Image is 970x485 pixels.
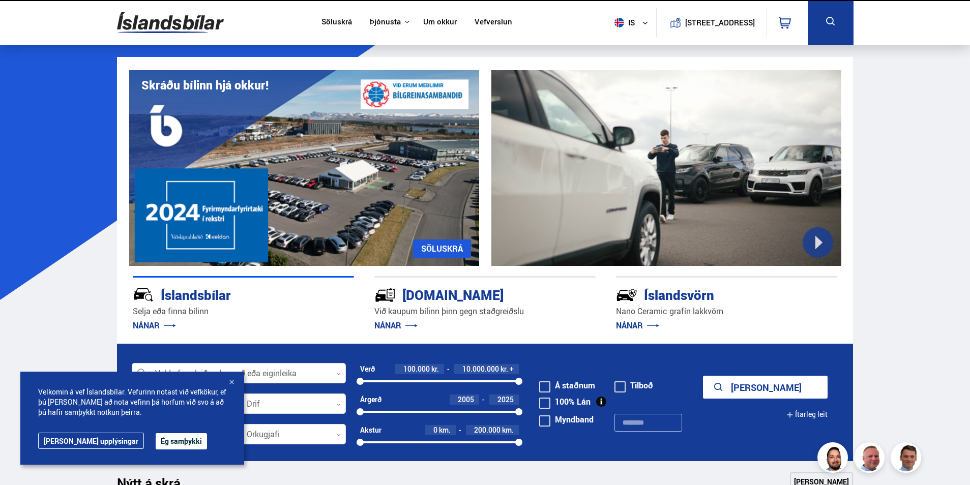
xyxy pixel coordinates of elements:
[616,284,637,306] img: -Svtn6bYgwAsiwNX.svg
[413,239,471,258] a: SÖLUSKRÁ
[141,78,269,92] h1: Skráðu bílinn hjá okkur!
[133,306,354,317] p: Selja eða finna bílinn
[133,285,318,303] div: Íslandsbílar
[616,285,801,303] div: Íslandsvörn
[497,395,514,404] span: 2025
[129,70,479,266] img: eKx6w-_Home_640_.png
[662,8,760,37] a: [STREET_ADDRESS]
[510,365,514,373] span: +
[374,285,560,303] div: [DOMAIN_NAME]
[431,365,439,373] span: kr.
[360,396,381,404] div: Árgerð
[370,17,401,27] button: Þjónusta
[38,433,144,449] a: [PERSON_NAME] upplýsingar
[892,444,923,474] img: FbJEzSuNWCJXmdc-.webp
[38,387,226,417] span: Velkomin á vef Íslandsbílar. Vefurinn notast við vefkökur, ef þú [PERSON_NAME] að nota vefinn þá ...
[156,433,207,449] button: Ég samþykki
[403,364,430,374] span: 100.000
[786,403,828,426] button: Ítarleg leit
[462,364,499,374] span: 10.000.000
[539,398,591,406] label: 100% Lán
[474,425,501,435] span: 200.000
[614,381,653,389] label: Tilboð
[360,365,375,373] div: Verð
[703,376,828,399] button: [PERSON_NAME]
[133,284,154,306] img: JRvxyua_JYH6wB4c.svg
[501,365,508,373] span: kr.
[539,381,595,389] label: Á staðnum
[439,426,451,434] span: km.
[458,395,474,404] span: 2005
[133,320,176,331] a: NÁNAR
[539,415,594,423] label: Myndband
[819,444,849,474] img: nhp88E3Fdnt1Opn2.png
[374,284,396,306] img: tr5P-W3DuiFaO7aO.svg
[689,18,751,27] button: [STREET_ADDRESS]
[374,306,596,317] p: Við kaupum bílinn þinn gegn staðgreiðslu
[502,426,514,434] span: km.
[616,306,837,317] p: Nano Ceramic grafín lakkvörn
[614,18,624,27] img: svg+xml;base64,PHN2ZyB4bWxucz0iaHR0cDovL3d3dy53My5vcmcvMjAwMC9zdmciIHdpZHRoPSI1MTIiIGhlaWdodD0iNT...
[321,17,352,28] a: Söluskrá
[423,17,457,28] a: Um okkur
[610,8,656,38] button: is
[616,320,659,331] a: NÁNAR
[856,444,886,474] img: siFngHWaQ9KaOqBr.png
[610,18,636,27] span: is
[433,425,437,435] span: 0
[360,426,381,434] div: Akstur
[374,320,418,331] a: NÁNAR
[475,17,512,28] a: Vefverslun
[117,6,224,39] img: G0Ugv5HjCgRt.svg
